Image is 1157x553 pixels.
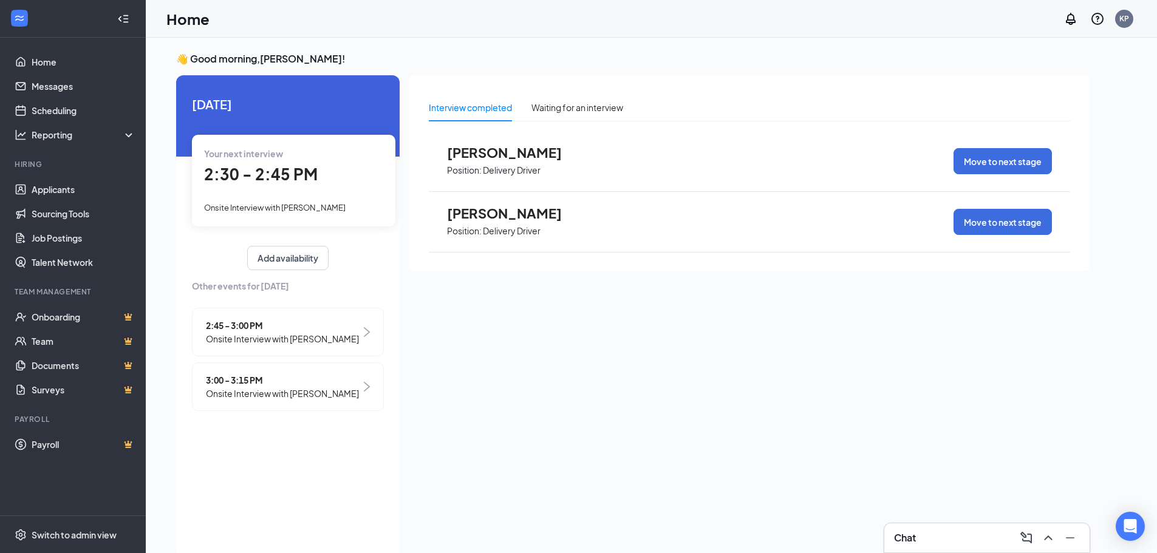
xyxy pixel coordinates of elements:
[1041,531,1056,545] svg: ChevronUp
[247,246,329,270] button: Add availability
[32,50,135,74] a: Home
[531,101,623,114] div: Waiting for an interview
[1090,12,1105,26] svg: QuestionInfo
[1116,512,1145,541] div: Open Intercom Messenger
[32,74,135,98] a: Messages
[206,373,359,387] span: 3:00 - 3:15 PM
[954,209,1052,235] button: Move to next stage
[447,205,581,221] span: [PERSON_NAME]
[894,531,916,545] h3: Chat
[15,159,133,169] div: Hiring
[32,329,135,353] a: TeamCrown
[204,164,318,184] span: 2:30 - 2:45 PM
[204,148,283,159] span: Your next interview
[447,165,482,176] p: Position:
[204,203,346,212] span: Onsite Interview with [PERSON_NAME]
[206,319,359,332] span: 2:45 - 3:00 PM
[192,95,384,114] span: [DATE]
[15,287,133,297] div: Team Management
[1017,528,1036,548] button: ComposeMessage
[176,52,1090,66] h3: 👋 Good morning, [PERSON_NAME] !
[192,279,384,293] span: Other events for [DATE]
[32,250,135,274] a: Talent Network
[429,101,512,114] div: Interview completed
[32,353,135,378] a: DocumentsCrown
[32,378,135,402] a: SurveysCrown
[447,225,482,237] p: Position:
[32,305,135,329] a: OnboardingCrown
[1119,13,1129,24] div: KP
[13,12,26,24] svg: WorkstreamLogo
[32,432,135,456] a: PayrollCrown
[483,225,541,237] p: Delivery Driver
[32,226,135,250] a: Job Postings
[1039,528,1058,548] button: ChevronUp
[1019,531,1034,545] svg: ComposeMessage
[206,387,359,400] span: Onsite Interview with [PERSON_NAME]
[206,332,359,345] span: Onsite Interview with [PERSON_NAME]
[32,529,117,541] div: Switch to admin view
[1063,12,1078,26] svg: Notifications
[117,13,129,25] svg: Collapse
[954,148,1052,174] button: Move to next stage
[1063,531,1077,545] svg: Minimize
[32,202,135,226] a: Sourcing Tools
[483,165,541,176] p: Delivery Driver
[32,129,136,141] div: Reporting
[15,529,27,541] svg: Settings
[32,98,135,123] a: Scheduling
[447,144,581,160] span: [PERSON_NAME]
[166,8,210,29] h1: Home
[15,414,133,424] div: Payroll
[1060,528,1080,548] button: Minimize
[32,177,135,202] a: Applicants
[15,129,27,141] svg: Analysis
